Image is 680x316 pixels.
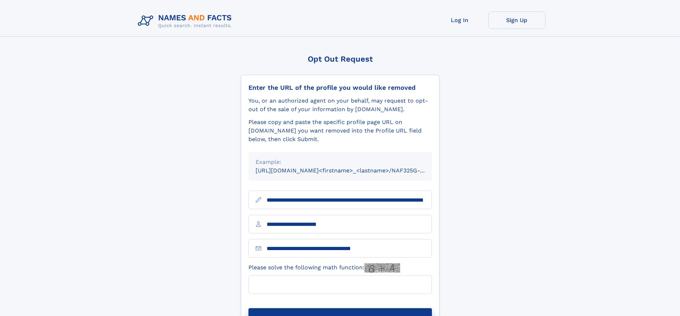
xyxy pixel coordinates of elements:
div: You, or an authorized agent on your behalf, may request to opt-out of the sale of your informatio... [248,97,432,114]
div: Enter the URL of the profile you would like removed [248,84,432,92]
small: [URL][DOMAIN_NAME]<firstname>_<lastname>/NAF325G-xxxxxxxx [256,167,445,174]
label: Please solve the following math function: [248,263,400,273]
div: Please copy and paste the specific profile page URL on [DOMAIN_NAME] you want removed into the Pr... [248,118,432,144]
a: Sign Up [488,11,545,29]
img: Logo Names and Facts [135,11,238,31]
div: Example: [256,158,425,166]
div: Opt Out Request [241,55,439,63]
a: Log In [431,11,488,29]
